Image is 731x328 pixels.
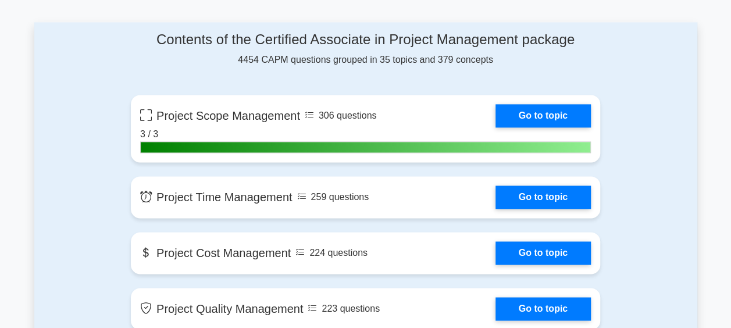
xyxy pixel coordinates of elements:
a: Go to topic [495,104,591,127]
a: Go to topic [495,241,591,265]
a: Go to topic [495,186,591,209]
a: Go to topic [495,297,591,320]
div: 4454 CAPM questions grouped in 35 topics and 379 concepts [131,31,600,67]
h4: Contents of the Certified Associate in Project Management package [131,31,600,48]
